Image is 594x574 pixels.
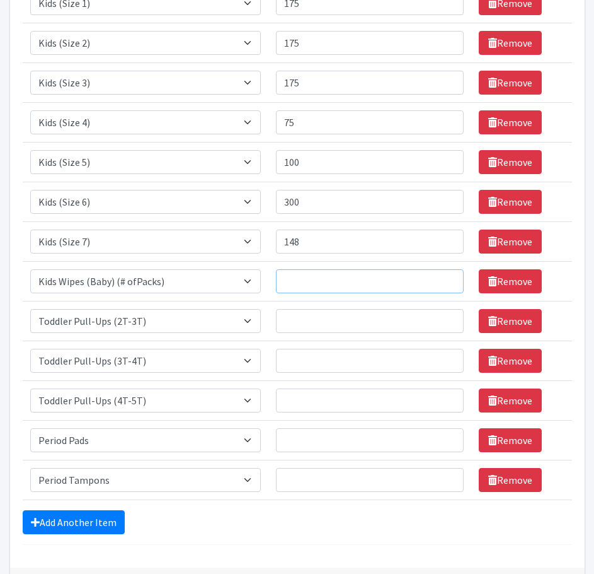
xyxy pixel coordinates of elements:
a: Remove [479,71,542,95]
a: Remove [479,190,542,214]
a: Remove [479,349,542,373]
a: Remove [479,230,542,254]
a: Remove [479,428,542,452]
a: Remove [479,389,542,413]
a: Remove [479,31,542,55]
a: Remove [479,269,542,293]
a: Remove [479,150,542,174]
a: Remove [479,110,542,134]
a: Remove [479,468,542,492]
a: Remove [479,309,542,333]
a: Add Another Item [23,510,125,534]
